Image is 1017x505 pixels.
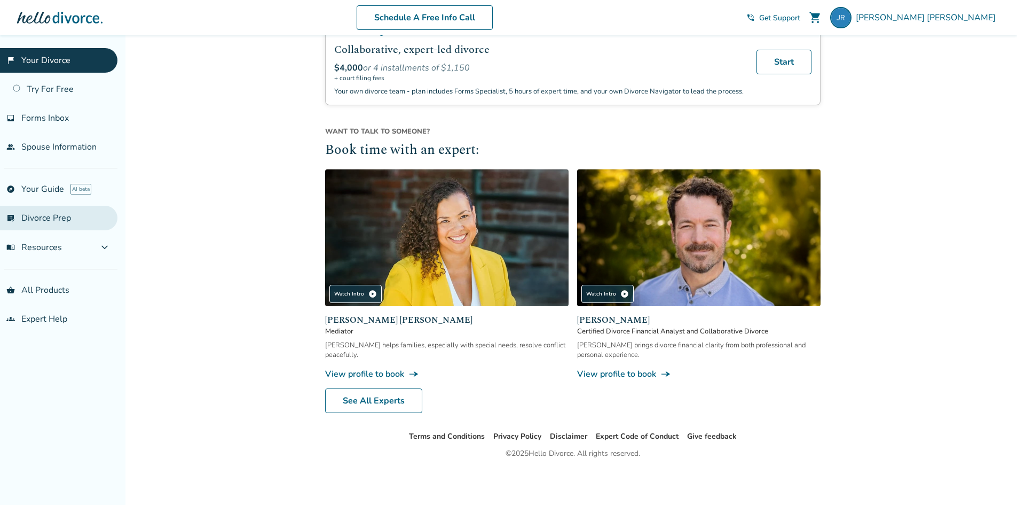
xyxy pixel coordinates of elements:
[581,285,634,303] div: Watch Intro
[550,430,587,443] li: Disclaimer
[746,13,800,23] a: phone_in_talkGet Support
[368,290,377,298] span: play_circle
[6,286,15,294] span: shopping_basket
[964,454,1017,505] iframe: Chat Widget
[357,5,493,30] a: Schedule A Free Info Call
[577,368,821,380] a: View profile to bookline_end_arrow_notch
[6,185,15,193] span: explore
[6,56,15,65] span: flag_2
[325,314,569,327] span: [PERSON_NAME] [PERSON_NAME]
[334,74,744,82] span: + court filing fees
[325,169,569,307] img: Claudia Brown Coulter
[6,243,15,252] span: menu_book
[334,62,363,74] span: $4,000
[506,447,640,460] div: © 2025 Hello Divorce. All rights reserved.
[620,290,629,298] span: play_circle
[809,11,822,24] span: shopping_cart
[6,114,15,122] span: inbox
[325,340,569,360] div: [PERSON_NAME] helps families, especially with special needs, resolve conflict peacefully.
[577,327,821,336] span: Certified Divorce Financial Analyst and Collaborative Divorce
[577,169,821,307] img: John Duffy
[493,431,541,441] a: Privacy Policy
[98,241,111,254] span: expand_more
[660,369,671,379] span: line_end_arrow_notch
[325,327,569,336] span: Mediator
[334,62,744,74] div: or 4 installments of $1,150
[756,50,811,74] a: Start
[6,143,15,151] span: people
[409,431,485,441] a: Terms and Conditions
[687,430,737,443] li: Give feedback
[577,314,821,327] span: [PERSON_NAME]
[70,184,91,195] span: AI beta
[329,285,382,303] div: Watch Intro
[325,368,569,380] a: View profile to bookline_end_arrow_notch
[759,13,800,23] span: Get Support
[746,13,755,22] span: phone_in_talk
[21,112,69,124] span: Forms Inbox
[334,87,744,96] p: Your own divorce team - plan includes Forms Specialist, 5 hours of expert time, and your own Divo...
[408,369,419,379] span: line_end_arrow_notch
[325,141,821,161] h2: Book time with an expert:
[325,127,821,136] span: Want to talk to someone?
[334,42,744,58] h2: Collaborative, expert-led divorce
[6,315,15,323] span: groups
[6,242,62,253] span: Resources
[856,12,1000,24] span: [PERSON_NAME] [PERSON_NAME]
[596,431,679,441] a: Expert Code of Conduct
[6,214,15,222] span: list_alt_check
[830,7,852,28] img: johnt.ramirez.o@gmail.com
[325,389,422,413] a: See All Experts
[577,340,821,360] div: [PERSON_NAME] brings divorce financial clarity from both professional and personal experience.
